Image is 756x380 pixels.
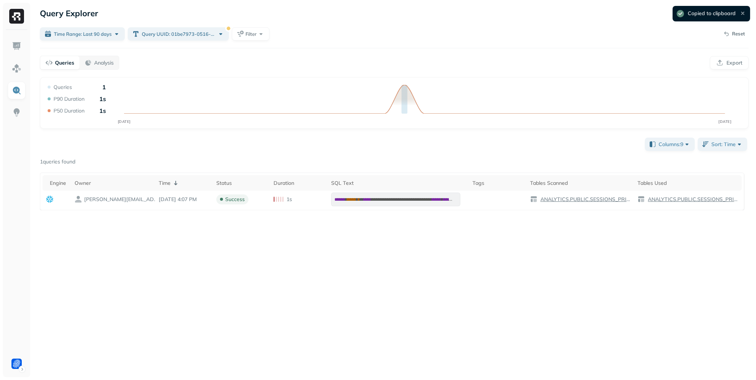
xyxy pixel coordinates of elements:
p: Analysis [94,59,114,66]
p: ANALYTICS.PUBLIC.SESSIONS_PRIME [646,196,738,203]
div: Copied to clipboard [677,10,736,17]
div: Owner [75,180,151,187]
span: Sort: Time [711,141,743,148]
a: ANALYTICS.PUBLIC.SESSIONS_PRIME [537,196,630,203]
p: Aug 19, 2025 4:07 PM [159,196,209,203]
p: 1 [102,83,106,91]
p: Queries [55,59,74,66]
tspan: [DATE] [118,119,131,124]
p: 1 queries found [40,158,75,165]
div: Tags [472,180,523,187]
button: Query UUID: 01be7973-0516-e14e-001b-59035586f47e [128,27,229,41]
div: SQL Text [331,180,465,187]
div: Tables Used [638,180,738,187]
div: Engine [50,180,67,187]
div: Status [216,180,267,187]
img: table [638,196,645,203]
button: Filter [232,27,269,41]
p: Queries [54,84,72,91]
span: Query UUID: 01be7973-0516-e14e-001b-59035586f47e [142,31,216,38]
a: ANALYTICS.PUBLIC.SESSIONS_PRIME [645,196,738,203]
img: Dashboard [12,41,21,51]
button: Columns:9 [645,138,695,151]
span: Columns: 9 [659,141,691,148]
p: 1s [99,95,106,103]
p: YOSEF.WEINER@FORTER.COM [84,196,158,203]
img: Ryft [9,9,24,24]
img: table [530,196,537,203]
button: Reset [719,28,749,40]
div: Duration [274,180,324,187]
p: Query Explorer [40,7,98,20]
img: Assets [12,63,21,73]
p: 1s [286,196,292,203]
span: Time Range: Last 90 days [54,31,111,38]
p: success [225,196,245,203]
p: P90 Duration [54,96,85,103]
img: Insights [12,108,21,117]
p: Reset [732,30,745,38]
tspan: [DATE] [718,119,731,124]
p: P50 Duration [54,107,85,114]
button: Sort: Time [698,138,747,151]
img: Query Explorer [12,86,21,95]
div: Tables Scanned [530,180,630,187]
p: ANALYTICS.PUBLIC.SESSIONS_PRIME [539,196,630,203]
p: 1s [99,107,106,114]
button: Export [710,56,749,69]
div: Time [159,179,209,187]
img: Forter [11,359,22,369]
span: Filter [245,31,257,38]
button: Time Range: Last 90 days [40,27,125,41]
